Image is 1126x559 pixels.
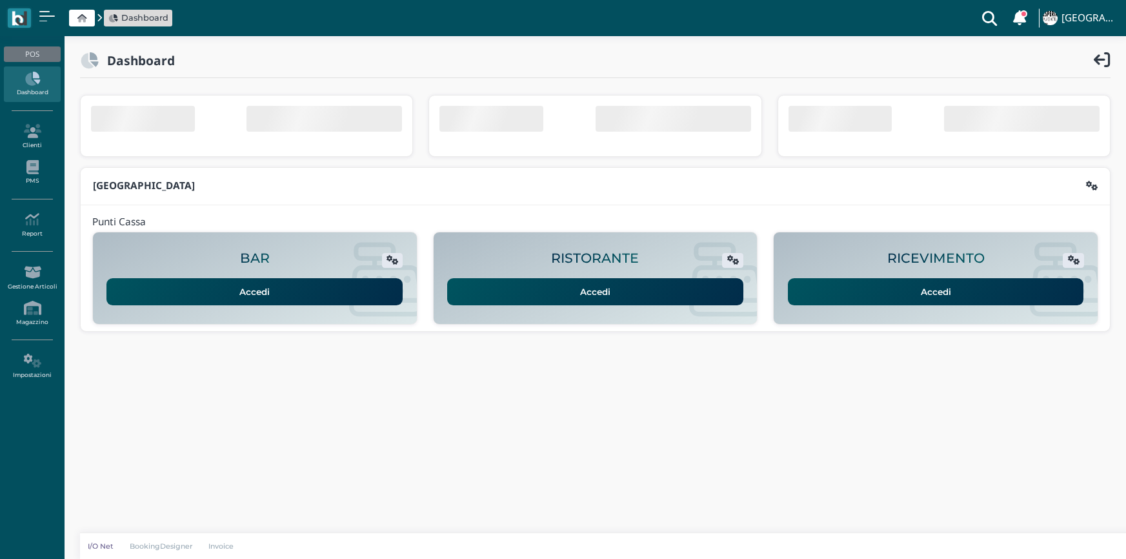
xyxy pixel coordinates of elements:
img: logo [12,11,26,26]
a: Accedi [788,278,1084,305]
a: Dashboard [4,66,60,102]
h2: Dashboard [99,54,175,67]
a: Gestione Articoli [4,260,60,296]
a: Accedi [106,278,403,305]
span: Dashboard [121,12,168,24]
a: Report [4,207,60,243]
a: PMS [4,155,60,190]
h2: BAR [240,251,270,266]
a: Clienti [4,119,60,154]
a: Magazzino [4,296,60,331]
a: ... [GEOGRAPHIC_DATA] [1041,3,1118,34]
iframe: Help widget launcher [1034,519,1115,548]
a: Impostazioni [4,349,60,384]
img: ... [1043,11,1057,25]
div: POS [4,46,60,62]
h2: RISTORANTE [551,251,639,266]
h2: RICEVIMENTO [887,251,985,266]
a: Accedi [447,278,743,305]
h4: [GEOGRAPHIC_DATA] [1061,13,1118,24]
a: Dashboard [108,12,168,24]
b: [GEOGRAPHIC_DATA] [93,179,195,192]
h4: Punti Cassa [92,217,146,228]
